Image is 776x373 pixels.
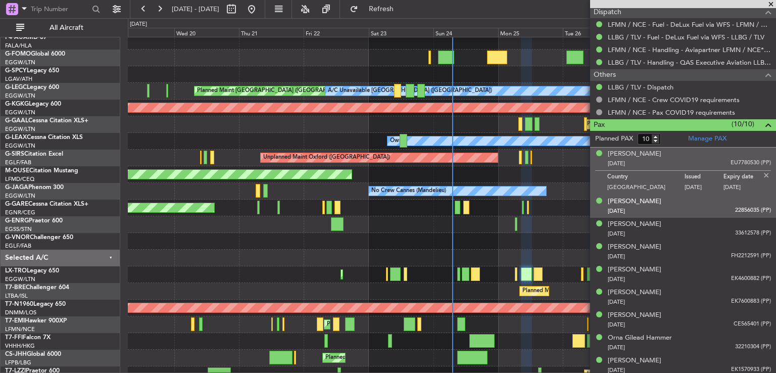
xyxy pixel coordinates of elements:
a: LFMN / NCE - Fuel - DeLux Fuel via WFS - LFMN / NCE [608,20,771,29]
span: EK7600883 (PP) [731,297,771,306]
a: LX-TROLegacy 650 [5,268,59,274]
a: LGAV/ATH [5,75,32,83]
a: G-GAALCessna Citation XLS+ [5,118,88,124]
span: T7-EMI [5,318,25,324]
a: EGGW/LTN [5,192,35,200]
a: LLBG / TLV - Fuel - DeLux Fuel via WFS - LLBG / TLV [608,33,764,41]
a: G-SIRSCitation Excel [5,151,63,157]
a: LFPB/LBG [5,359,31,366]
a: G-LEGCLegacy 600 [5,84,59,90]
span: G-GARE [5,201,28,207]
span: G-LEGC [5,84,27,90]
a: CS-JHHGlobal 6000 [5,351,61,357]
a: EGGW/LTN [5,59,35,66]
a: G-SPCYLegacy 650 [5,68,59,74]
a: G-FOMOGlobal 6000 [5,51,65,57]
div: Wed 20 [174,28,239,37]
a: LTBA/ISL [5,292,28,300]
span: 32210304 (PP) [735,343,771,351]
a: FALA/HLA [5,42,32,50]
span: LX-TRO [5,268,27,274]
span: 33612578 (PP) [735,229,771,238]
div: Tue 26 [563,28,627,37]
span: G-FOMO [5,51,31,57]
a: T7-N1960Legacy 650 [5,301,66,307]
a: LFMN / NCE - Pax COVID19 requirements [608,108,735,117]
span: [DATE] [608,160,625,167]
span: CE565401 (PP) [734,320,771,329]
span: [DATE] [608,344,625,351]
div: No Crew Cannes (Mandelieu) [371,183,446,199]
div: Unplanned Maint Oxford ([GEOGRAPHIC_DATA]) [263,150,390,165]
div: A/C Unavailable [GEOGRAPHIC_DATA] ([GEOGRAPHIC_DATA]) [328,83,492,99]
button: Refresh [345,1,406,17]
span: FH2212591 (PP) [731,252,771,260]
a: EGNR/CEG [5,209,35,216]
div: Owner [390,133,407,149]
span: EK4600882 (PP) [731,274,771,283]
a: G-GARECessna Citation XLS+ [5,201,88,207]
a: LFMD/CEQ [5,175,34,183]
div: [DATE] [130,20,147,29]
a: T7-EMIHawker 900XP [5,318,67,324]
span: 22856035 (PP) [735,206,771,215]
a: VHHH/HKG [5,342,35,350]
p: Expiry date [723,173,762,183]
span: G-GAAL [5,118,28,124]
span: G-SIRS [5,151,24,157]
div: Planned Maint Chester [327,317,385,332]
span: [DATE] [608,298,625,306]
div: [PERSON_NAME] [608,310,661,320]
a: EGGW/LTN [5,92,35,100]
a: EGLF/FAB [5,242,31,250]
div: [PERSON_NAME] [608,149,661,159]
div: Planned Maint Warsaw ([GEOGRAPHIC_DATA]) [522,284,644,299]
p: Issued [685,173,723,183]
span: [DATE] [608,253,625,260]
button: All Aircraft [11,20,110,36]
span: G-JAGA [5,184,28,191]
div: [PERSON_NAME] [608,288,661,298]
a: LFMN / NCE - Crew COVID19 requirements [608,96,740,104]
span: [DATE] [608,275,625,283]
div: Planned Maint [GEOGRAPHIC_DATA] ([GEOGRAPHIC_DATA]) [197,83,356,99]
span: Dispatch [594,7,621,18]
span: All Aircraft [26,24,107,31]
a: T7-BREChallenger 604 [5,285,69,291]
a: G-ENRGPraetor 600 [5,218,63,224]
a: G-VNORChallenger 650 [5,235,73,241]
a: G-JAGAPhenom 300 [5,184,64,191]
div: Mon 25 [498,28,563,37]
a: LLBG / TLV - Handling - QAS Executive Aviation LLBG / TLV [608,58,771,67]
a: T7-FFIFalcon 7X [5,335,51,341]
span: G-LEAX [5,134,27,141]
div: Sun 24 [433,28,498,37]
span: EU7780530 (PP) [731,159,771,167]
span: G-KGKG [5,101,29,107]
div: Tue 19 [110,28,174,37]
span: [DATE] [608,207,625,215]
a: EGGW/LTN [5,275,35,283]
a: Manage PAX [688,134,726,144]
div: Orna Gilead Hammer [608,333,672,343]
div: [PERSON_NAME] [608,242,661,252]
span: T7-FFI [5,335,23,341]
span: [DATE] [608,321,625,329]
span: Refresh [360,6,403,13]
span: T7-BRE [5,285,26,291]
span: [DATE] [608,230,625,238]
div: Fri 22 [304,28,368,37]
span: Others [594,69,616,81]
p: [GEOGRAPHIC_DATA] [607,183,685,194]
p: [DATE] [723,183,762,194]
label: Planned PAX [595,134,633,144]
div: Sat 23 [369,28,433,37]
div: Planned Maint [GEOGRAPHIC_DATA] ([GEOGRAPHIC_DATA]) [325,350,484,365]
div: Thu 21 [239,28,304,37]
a: M-OUSECitation Mustang [5,168,78,174]
span: (10/10) [732,119,754,129]
span: G-ENRG [5,218,29,224]
a: EGSS/STN [5,225,32,233]
span: M-OUSE [5,168,29,174]
span: Pax [594,119,605,131]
